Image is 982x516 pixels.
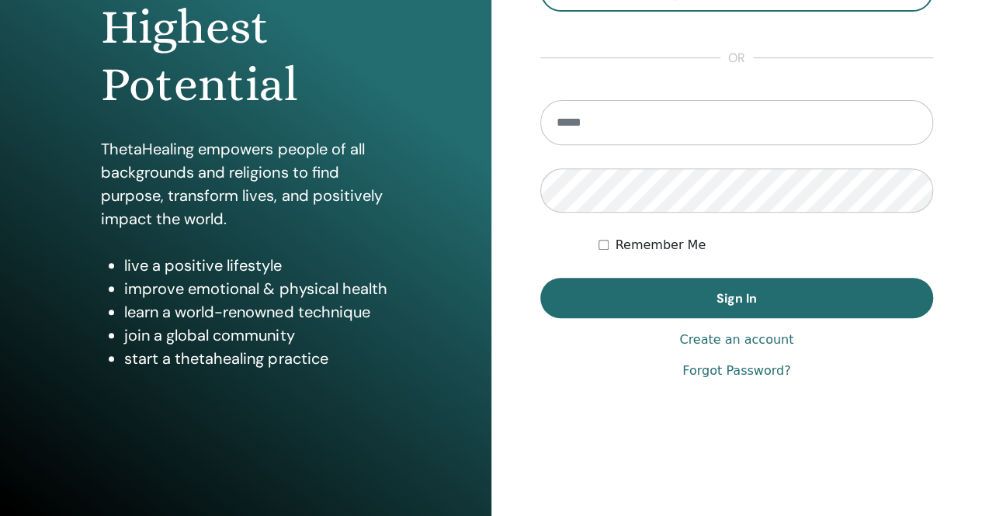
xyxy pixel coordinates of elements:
[124,324,390,347] li: join a global community
[599,236,933,255] div: Keep me authenticated indefinitely or until I manually logout
[124,347,390,370] li: start a thetahealing practice
[720,49,753,68] span: or
[679,331,793,349] a: Create an account
[101,137,390,230] p: ThetaHealing empowers people of all backgrounds and religions to find purpose, transform lives, a...
[124,254,390,277] li: live a positive lifestyle
[124,277,390,300] li: improve emotional & physical health
[682,362,790,380] a: Forgot Password?
[540,278,934,318] button: Sign In
[615,236,706,255] label: Remember Me
[717,290,757,306] span: Sign In
[124,300,390,324] li: learn a world-renowned technique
